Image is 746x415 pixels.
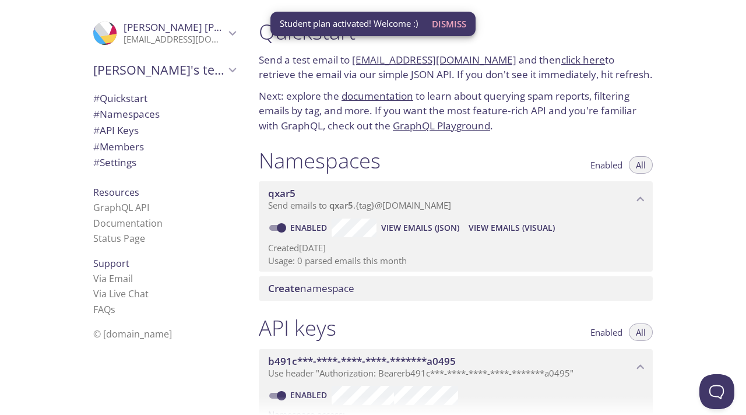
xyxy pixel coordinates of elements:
span: [PERSON_NAME]'s team [93,62,225,78]
p: [EMAIL_ADDRESS][DOMAIN_NAME] [124,34,225,45]
a: Enabled [288,389,332,400]
a: Via Email [93,272,133,285]
iframe: Help Scout Beacon - Open [699,374,734,409]
button: Dismiss [427,13,471,35]
span: API Keys [93,124,139,137]
a: [EMAIL_ADDRESS][DOMAIN_NAME] [352,53,516,66]
span: Create [268,282,300,295]
a: Via Live Chat [93,287,149,300]
a: documentation [342,89,413,103]
div: Quickstart [84,90,245,107]
span: qxar5 [268,187,295,200]
span: qxar5 [329,199,353,211]
span: # [93,140,100,153]
h1: API keys [259,315,336,341]
div: Namespaces [84,106,245,122]
span: # [93,107,100,121]
p: Next: explore the to learn about querying spam reports, filtering emails by tag, and more. If you... [259,89,653,133]
span: namespace [268,282,354,295]
div: Members [84,139,245,155]
span: # [93,156,100,169]
p: Usage: 0 parsed emails this month [268,255,643,267]
div: Aashutosh's team [84,55,245,85]
span: © [DOMAIN_NAME] [93,328,172,340]
span: View Emails (Visual) [469,221,555,235]
div: API Keys [84,122,245,139]
div: Create namespace [259,276,653,301]
button: Enabled [583,323,629,341]
span: # [93,92,100,105]
button: All [629,323,653,341]
span: Send emails to . {tag} @[DOMAIN_NAME] [268,199,451,211]
span: Namespaces [93,107,160,121]
span: s [111,303,115,316]
div: qxar5 namespace [259,181,653,217]
div: Aashutosh Thakur [84,14,245,52]
span: [PERSON_NAME] [PERSON_NAME] [124,20,283,34]
h1: Quickstart [259,19,653,45]
span: Settings [93,156,136,169]
span: Support [93,257,129,270]
span: Resources [93,186,139,199]
a: FAQ [93,303,115,316]
button: Enabled [583,156,629,174]
span: # [93,124,100,137]
div: Team Settings [84,154,245,171]
span: Members [93,140,144,153]
a: Enabled [288,222,332,233]
button: View Emails (Visual) [464,219,559,237]
p: Send a test email to and then to retrieve the email via our simple JSON API. If you don't see it ... [259,52,653,82]
span: View Emails (JSON) [381,221,459,235]
p: Created [DATE] [268,242,643,254]
h1: Namespaces [259,147,381,174]
span: Student plan activated! Welcome :) [280,17,418,30]
button: All [629,156,653,174]
span: Dismiss [432,16,466,31]
a: Status Page [93,232,145,245]
span: Quickstart [93,92,147,105]
a: GraphQL Playground [393,119,490,132]
a: click here [561,53,605,66]
a: Documentation [93,217,163,230]
a: GraphQL API [93,201,149,214]
button: View Emails (JSON) [376,219,464,237]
